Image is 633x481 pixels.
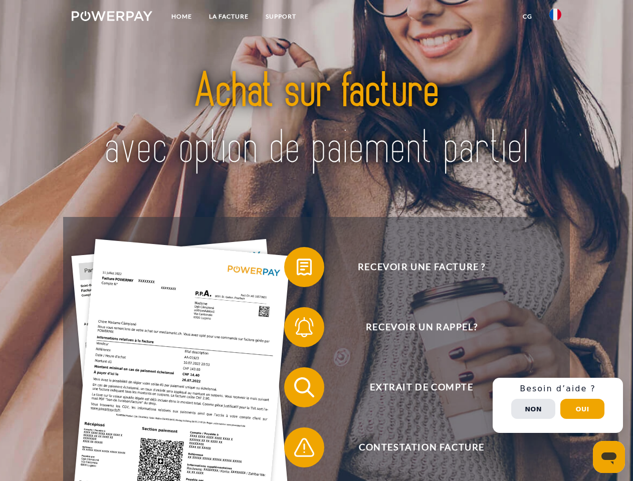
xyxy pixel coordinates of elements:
iframe: Bouton de lancement de la fenêtre de messagerie [593,441,625,473]
button: Oui [560,399,604,419]
button: Extrait de compte [284,367,545,407]
img: qb_bell.svg [292,315,317,340]
img: qb_bill.svg [292,255,317,280]
img: title-powerpay_fr.svg [96,48,537,192]
a: LA FACTURE [200,8,257,26]
img: qb_search.svg [292,375,317,400]
a: Home [163,8,200,26]
div: Schnellhilfe [493,378,623,433]
h3: Besoin d’aide ? [499,384,617,394]
img: fr [549,9,561,21]
span: Contestation Facture [299,427,544,467]
img: logo-powerpay-white.svg [72,11,152,21]
span: Recevoir une facture ? [299,247,544,287]
a: Support [257,8,305,26]
a: CG [514,8,541,26]
button: Non [511,399,555,419]
button: Recevoir une facture ? [284,247,545,287]
button: Recevoir un rappel? [284,307,545,347]
img: qb_warning.svg [292,435,317,460]
button: Contestation Facture [284,427,545,467]
span: Extrait de compte [299,367,544,407]
span: Recevoir un rappel? [299,307,544,347]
